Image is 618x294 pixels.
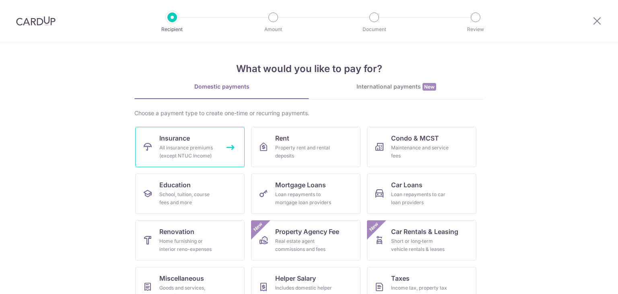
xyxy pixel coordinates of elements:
[391,190,449,207] div: Loan repayments to car loan providers
[159,237,217,253] div: Home furnishing or interior reno-expenses
[251,127,360,167] a: RentProperty rent and rental deposits
[135,174,245,214] a: EducationSchool, tuition, course fees and more
[275,133,289,143] span: Rent
[391,237,449,253] div: Short or long‑term vehicle rentals & leases
[134,83,309,91] div: Domestic payments
[134,62,484,76] h4: What would you like to pay for?
[367,174,476,214] a: Car LoansLoan repayments to car loan providers
[142,25,202,33] p: Recipient
[391,144,449,160] div: Maintenance and service fees
[159,273,204,283] span: Miscellaneous
[367,127,476,167] a: Condo & MCSTMaintenance and service fees
[446,25,505,33] p: Review
[391,133,439,143] span: Condo & MCST
[159,227,194,236] span: Renovation
[16,16,56,26] img: CardUp
[251,174,360,214] a: Mortgage LoansLoan repayments to mortgage loan providers
[309,83,484,91] div: International payments
[391,227,458,236] span: Car Rentals & Leasing
[344,25,404,33] p: Document
[391,180,422,190] span: Car Loans
[159,180,191,190] span: Education
[135,127,245,167] a: InsuranceAll insurance premiums (except NTUC Income)
[251,220,265,234] span: New
[275,227,339,236] span: Property Agency Fee
[275,180,326,190] span: Mortgage Loans
[422,83,436,91] span: New
[243,25,303,33] p: Amount
[251,220,360,261] a: Property Agency FeeReal estate agent commissions and feesNew
[367,220,381,234] span: New
[367,220,476,261] a: Car Rentals & LeasingShort or long‑term vehicle rentals & leasesNew
[275,144,333,160] div: Property rent and rental deposits
[135,220,245,261] a: RenovationHome furnishing or interior reno-expenses
[159,190,217,207] div: School, tuition, course fees and more
[134,109,484,117] div: Choose a payment type to create one-time or recurring payments.
[391,273,410,283] span: Taxes
[159,133,190,143] span: Insurance
[159,144,217,160] div: All insurance premiums (except NTUC Income)
[275,273,316,283] span: Helper Salary
[275,190,333,207] div: Loan repayments to mortgage loan providers
[275,237,333,253] div: Real estate agent commissions and fees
